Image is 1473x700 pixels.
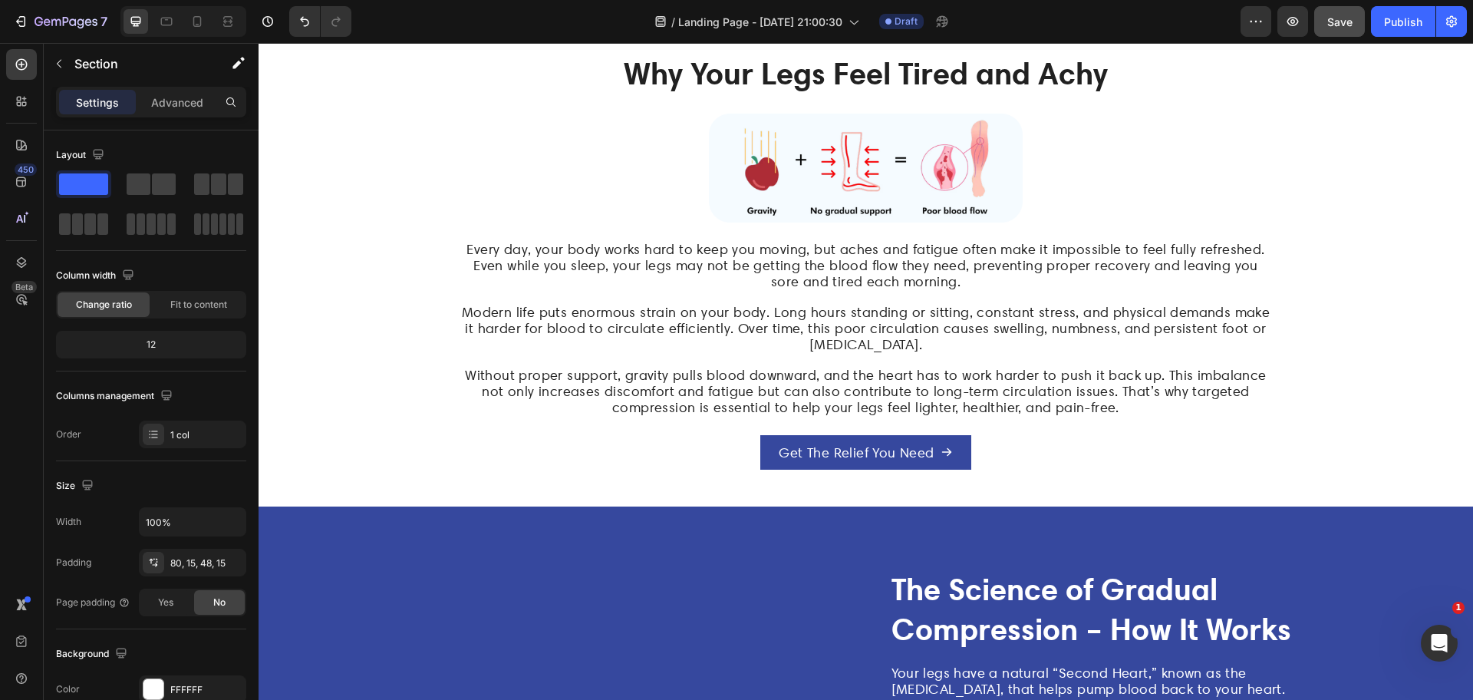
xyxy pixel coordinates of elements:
div: 12 [59,334,243,355]
div: Layout [56,145,107,166]
p: Settings [76,94,119,111]
span: 1 [1452,602,1465,614]
span: / [671,14,675,30]
iframe: Intercom live chat [1421,625,1458,662]
span: Save [1327,15,1353,28]
span: Change ratio [76,298,132,312]
div: 80, 15, 48, 15 [170,556,242,570]
span: Without proper support, gravity pulls blood downward, and the heart has to work harder to push it... [206,324,1007,372]
input: Auto [140,508,245,536]
span: Modern life puts enormous strain on your body. Long hours standing or sitting, constant stress, a... [203,261,1011,309]
span: Every day, your body works hard to keep you moving, but aches and fatigue often make it impossibl... [208,198,1006,246]
div: Undo/Redo [289,6,351,37]
img: gempages_481053740762137470-fb2d2847-a76f-406e-8b8c-c1b54b96c5f6.png [450,71,764,180]
button: 7 [6,6,114,37]
div: Page padding [56,596,130,609]
span: No [213,596,226,609]
div: Columns management [56,386,176,407]
p: 7 [101,12,107,31]
div: 450 [15,163,37,176]
strong: The Science of Gradual Compression – How It Works [633,527,1033,605]
span: Draft [895,15,918,28]
iframe: Design area [259,43,1473,700]
span: Yes [158,596,173,609]
div: Background [56,644,130,665]
div: 1 col [170,428,242,442]
div: Beta [12,281,37,293]
div: Order [56,428,81,441]
span: Get The Relief You Need [520,401,675,418]
div: FFFFFF [170,683,242,697]
button: Save [1314,6,1365,37]
button: Publish [1371,6,1435,37]
div: Publish [1384,14,1422,30]
div: Column width [56,266,137,286]
div: Padding [56,556,91,570]
button: <p><span style="font-size:18px;">Get The Relief You Need</span></p> [502,392,712,427]
p: Advanced [151,94,203,111]
span: Landing Page - [DATE] 21:00:30 [678,14,842,30]
div: Width [56,515,81,529]
div: Size [56,476,97,497]
div: Color [56,682,80,696]
p: Section [74,54,200,73]
span: Fit to content [170,298,227,312]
